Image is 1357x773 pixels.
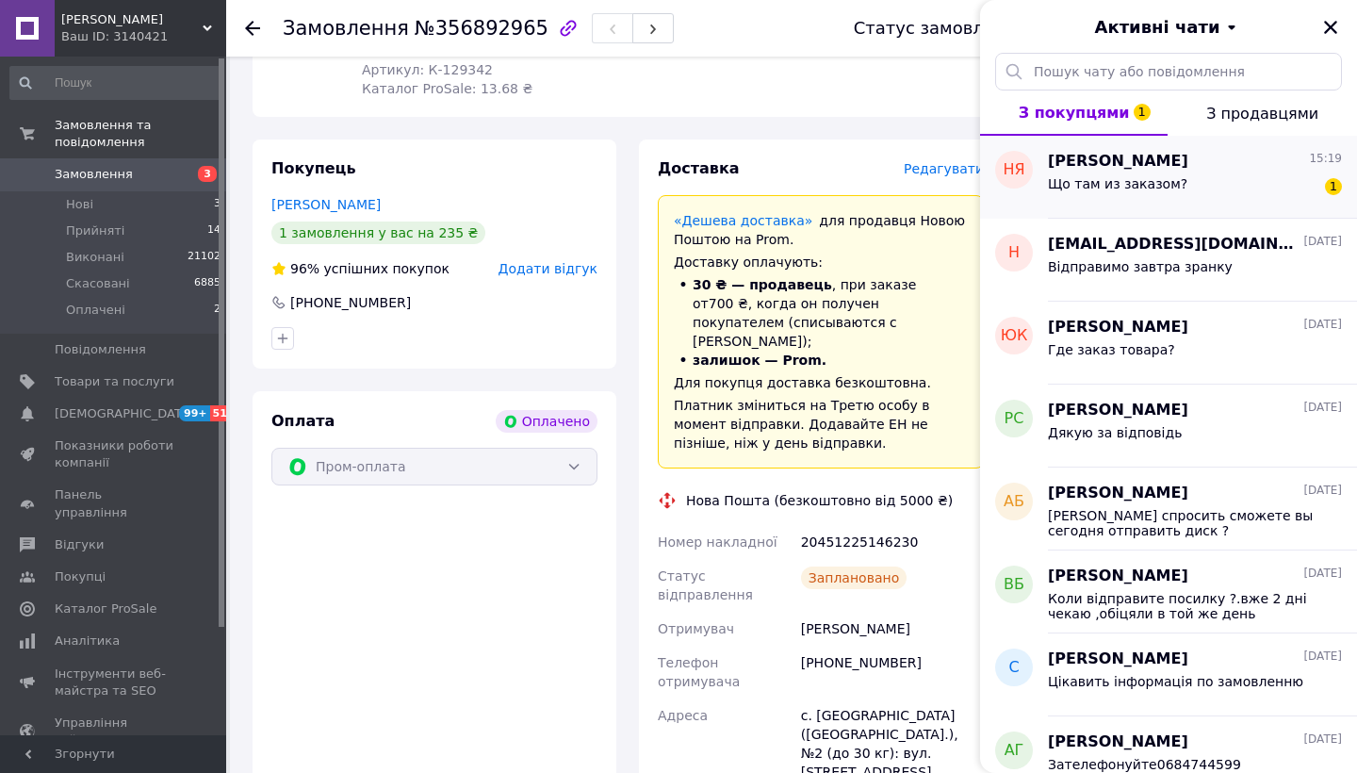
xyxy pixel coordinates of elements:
span: С [1008,657,1019,679]
span: З покупцями [1019,104,1130,122]
span: Оплачені [66,302,125,319]
span: №356892965 [415,17,548,40]
span: [DATE] [1303,317,1342,333]
span: Покупці [55,568,106,585]
span: 51 [210,405,232,421]
span: Каталог ProSale [55,600,156,617]
span: Виконані [66,249,124,266]
input: Пошук чату або повідомлення [995,53,1342,90]
span: Інструменти веб-майстра та SEO [55,666,174,699]
span: Номер накладної [658,535,777,550]
span: 15:19 [1309,151,1342,167]
span: [EMAIL_ADDRESS][DOMAIN_NAME] [1048,234,1300,255]
span: Замовлення [55,166,133,183]
span: [DATE] [1303,234,1342,250]
div: Оплачено [496,410,597,433]
span: Покупець [271,159,356,177]
span: 6885 [194,275,221,292]
span: 14 [207,222,221,239]
span: 21102 [188,249,221,266]
span: Статус відправлення [658,568,753,602]
a: «Дешева доставка» [674,213,812,228]
span: Повідомлення [55,341,146,358]
span: [DATE] [1303,400,1342,416]
span: 96% [290,261,319,276]
span: РС [1005,408,1024,430]
button: РС[PERSON_NAME][DATE]Дякую за відповідь [980,385,1357,468]
span: [DATE] [1303,566,1342,582]
span: 1 [1134,104,1151,121]
span: Адреса [658,708,708,723]
div: Заплановано [801,567,907,589]
span: Дякую за відповідь [1048,425,1182,440]
span: Зателефонуйте0684744599 [1048,757,1241,772]
div: для продавця Новою Поштою на Prom. [674,211,968,249]
span: Відправимо завтра зранку [1048,259,1233,274]
span: [DEMOGRAPHIC_DATA] [55,405,194,422]
span: Замовлення та повідомлення [55,117,226,151]
span: Телефон отримувача [658,655,740,689]
span: Артикул: К-129342 [362,62,493,77]
div: [PHONE_NUMBER] [288,293,413,312]
span: Відгуки [55,536,104,553]
span: Редагувати [904,161,984,176]
span: [DATE] [1303,732,1342,748]
span: [PERSON_NAME] [1048,317,1188,338]
div: успішних покупок [271,259,450,278]
li: , при заказе от 700 ₴ , когда он получен покупателем (списываются с [PERSON_NAME]); [674,275,968,351]
span: [PERSON_NAME] [1048,566,1188,587]
div: 20451225146230 [797,525,988,559]
span: Що там из заказом? [1048,176,1187,191]
button: Закрити [1319,16,1342,39]
span: Оплата [271,412,335,430]
span: Каталог ProSale: 13.68 ₴ [362,81,532,96]
span: [PERSON_NAME] [1048,400,1188,421]
div: Статус замовлення [854,19,1027,38]
span: НЯ [1003,159,1024,181]
div: Ваш ID: 3140421 [61,28,226,45]
span: Где заказ товара? [1048,342,1175,357]
span: Цікавить інформація по замовленню [1048,674,1303,689]
span: юк [1001,325,1028,347]
span: АГ [1005,740,1024,762]
button: h[EMAIL_ADDRESS][DOMAIN_NAME][DATE]Відправимо завтра зранку [980,219,1357,302]
a: [PERSON_NAME] [271,197,381,212]
span: ВБ [1004,574,1024,596]
span: 30 ₴ — продавець [693,277,832,292]
span: [PERSON_NAME] [1048,649,1188,670]
div: 1 замовлення у вас на 235 ₴ [271,222,485,244]
div: Нова Пошта (безкоштовно від 5000 ₴) [681,491,957,510]
span: [PERSON_NAME] [1048,732,1188,753]
span: 3 [198,166,217,182]
button: З покупцями1 [980,90,1168,136]
span: [PERSON_NAME] [1048,483,1188,504]
span: Товари та послуги [55,373,174,390]
span: [PERSON_NAME] спросить сможете вы сегодня отправить диск ? [1048,508,1316,538]
span: Панель управління [55,486,174,520]
span: З продавцями [1206,105,1318,123]
span: Замовлення [283,17,409,40]
button: юк[PERSON_NAME][DATE]Где заказ товара? [980,302,1357,385]
span: Скасовані [66,275,130,292]
span: АБ [1004,491,1024,513]
span: Отримувач [658,621,734,636]
span: [DATE] [1303,483,1342,499]
span: залишок — Prom. [693,353,826,368]
button: ВБ[PERSON_NAME][DATE]Коли відправите посилку ?.вже 2 дні чекаю ,обіцяли в той же день [980,551,1357,633]
span: Прийняті [66,222,124,239]
span: Коли відправите посилку ?.вже 2 дні чекаю ,обіцяли в той же день [1048,591,1316,621]
span: h [1008,242,1020,264]
span: Аналітика [55,633,120,650]
button: З продавцями [1168,90,1357,136]
span: [DATE] [1303,649,1342,665]
input: Пошук [9,66,222,100]
span: Показники роботи компанії [55,437,174,471]
div: Повернутися назад [245,19,260,38]
span: Нові [66,196,93,213]
button: С[PERSON_NAME][DATE]Цікавить інформація по замовленню [980,633,1357,716]
button: Активні чати [1033,15,1304,40]
span: 2 [214,302,221,319]
div: Доставку оплачують: [674,253,968,271]
span: 3 [214,196,221,213]
span: Управління сайтом [55,715,174,748]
